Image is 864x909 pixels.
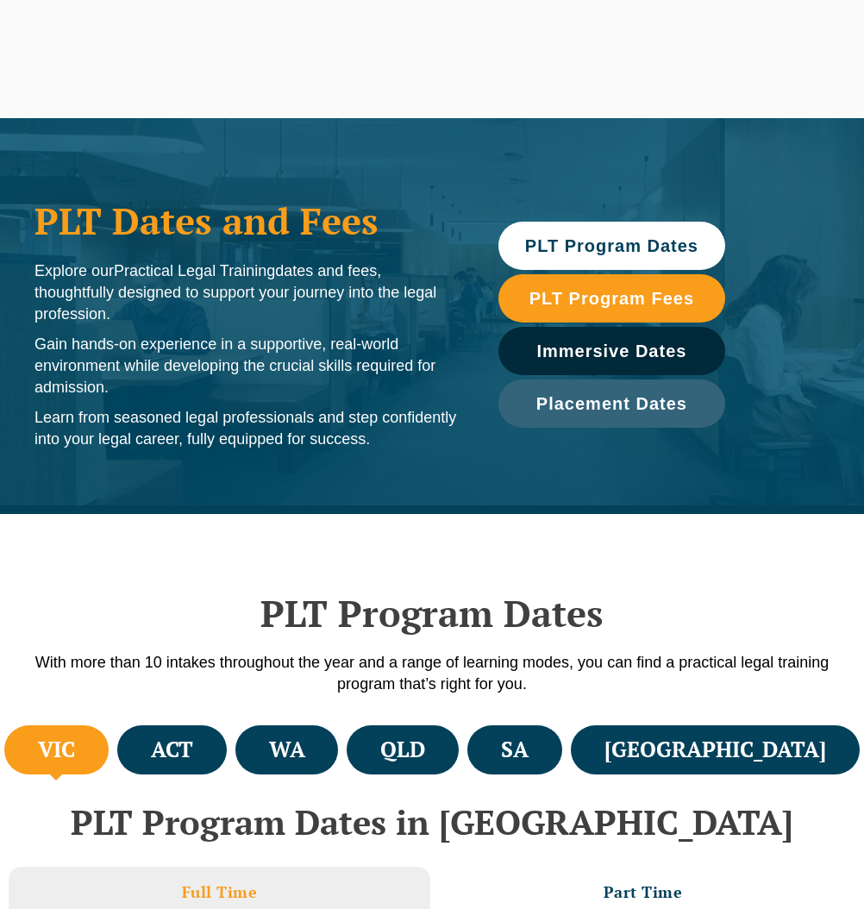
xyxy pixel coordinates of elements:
p: Explore our dates and fees, thoughtfully designed to support your journey into the legal profession. [34,260,464,325]
span: PLT Program Fees [529,290,694,307]
h3: Full Time [182,882,258,902]
h1: PLT Dates and Fees [34,199,464,242]
a: Immersive Dates [498,327,725,375]
h3: Part Time [604,882,683,902]
p: With more than 10 intakes throughout the year and a range of learning modes, you can find a pract... [17,652,847,695]
p: Gain hands-on experience in a supportive, real-world environment while developing the crucial ski... [34,334,464,398]
p: Learn from seasoned legal professionals and step confidently into your legal career, fully equipp... [34,407,464,450]
span: Immersive Dates [536,342,686,360]
h4: VIC [38,736,75,764]
h4: [GEOGRAPHIC_DATA] [604,736,826,764]
a: PLT Program Fees [498,274,725,323]
a: PLT Program Dates [498,222,725,270]
h4: ACT [151,736,193,764]
span: Placement Dates [536,395,687,412]
a: Placement Dates [498,379,725,428]
span: Practical Legal Training [114,262,275,279]
h4: QLD [380,736,425,764]
h4: SA [501,736,529,764]
h4: WA [269,736,305,764]
span: PLT Program Dates [525,237,698,254]
h2: PLT Program Dates [17,592,847,635]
